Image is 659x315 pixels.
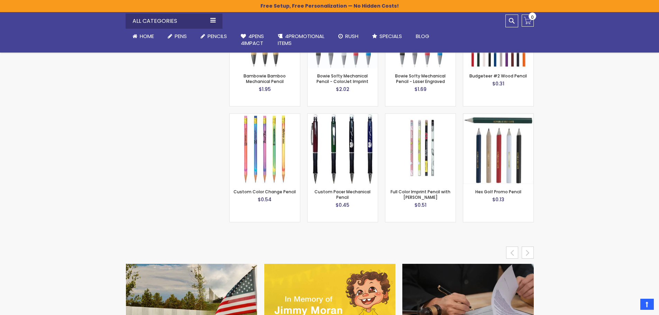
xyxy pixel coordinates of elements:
span: $2.02 [336,86,349,93]
span: $1.69 [414,86,427,93]
span: Blog [416,33,429,40]
a: Pencils [194,29,234,44]
span: 0 [531,14,534,20]
a: Custom Pacer Mechanical Pencil [314,189,370,200]
img: Full Color Imprint Pencil with Eraser [385,114,456,184]
a: Custom Color Change Pencil [234,189,296,195]
a: Bambowie Bamboo Mechanical Pencil [244,73,286,84]
div: All Categories [126,13,222,29]
a: 0 [522,15,534,27]
span: Home [140,33,154,40]
span: $0.51 [414,202,427,209]
img: Custom Pacer Mechanical Pencil [308,114,378,184]
span: Pens [175,33,187,40]
span: $1.95 [259,86,271,93]
span: $0.13 [492,196,504,203]
a: Full Color Imprint Pencil with Eraser [385,113,456,119]
a: Bowie Softy Mechanical Pencil - Laser Engraved [395,73,446,84]
span: Rush [345,33,358,40]
a: Full Color Imprint Pencil with [PERSON_NAME] [391,189,450,200]
a: Home [126,29,161,44]
a: Hex Golf Promo Pencil [463,113,533,119]
span: 4PROMOTIONAL ITEMS [278,33,324,47]
img: Custom Color Change Pencil [230,114,300,184]
div: prev [506,247,518,259]
a: Custom Pacer Mechanical Pencil [308,113,378,119]
a: 4Pens4impact [234,29,271,51]
a: Custom Color Change Pencil [230,113,300,119]
a: 4PROMOTIONALITEMS [271,29,331,51]
a: Hex Golf Promo Pencil [475,189,521,195]
a: Pens [161,29,194,44]
a: Specials [365,29,409,44]
span: $0.54 [258,196,272,203]
a: Bowie Softy Mechanical Pencil - ColorJet Imprint [317,73,368,84]
a: Rush [331,29,365,44]
span: 4Pens 4impact [241,33,264,47]
div: next [522,247,534,259]
span: Specials [379,33,402,40]
span: $0.31 [492,80,504,87]
img: Hex Golf Promo Pencil [463,114,533,184]
span: Pencils [208,33,227,40]
a: Budgeteer #2 Wood Pencil [469,73,527,79]
span: $0.45 [336,202,349,209]
a: Blog [409,29,436,44]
